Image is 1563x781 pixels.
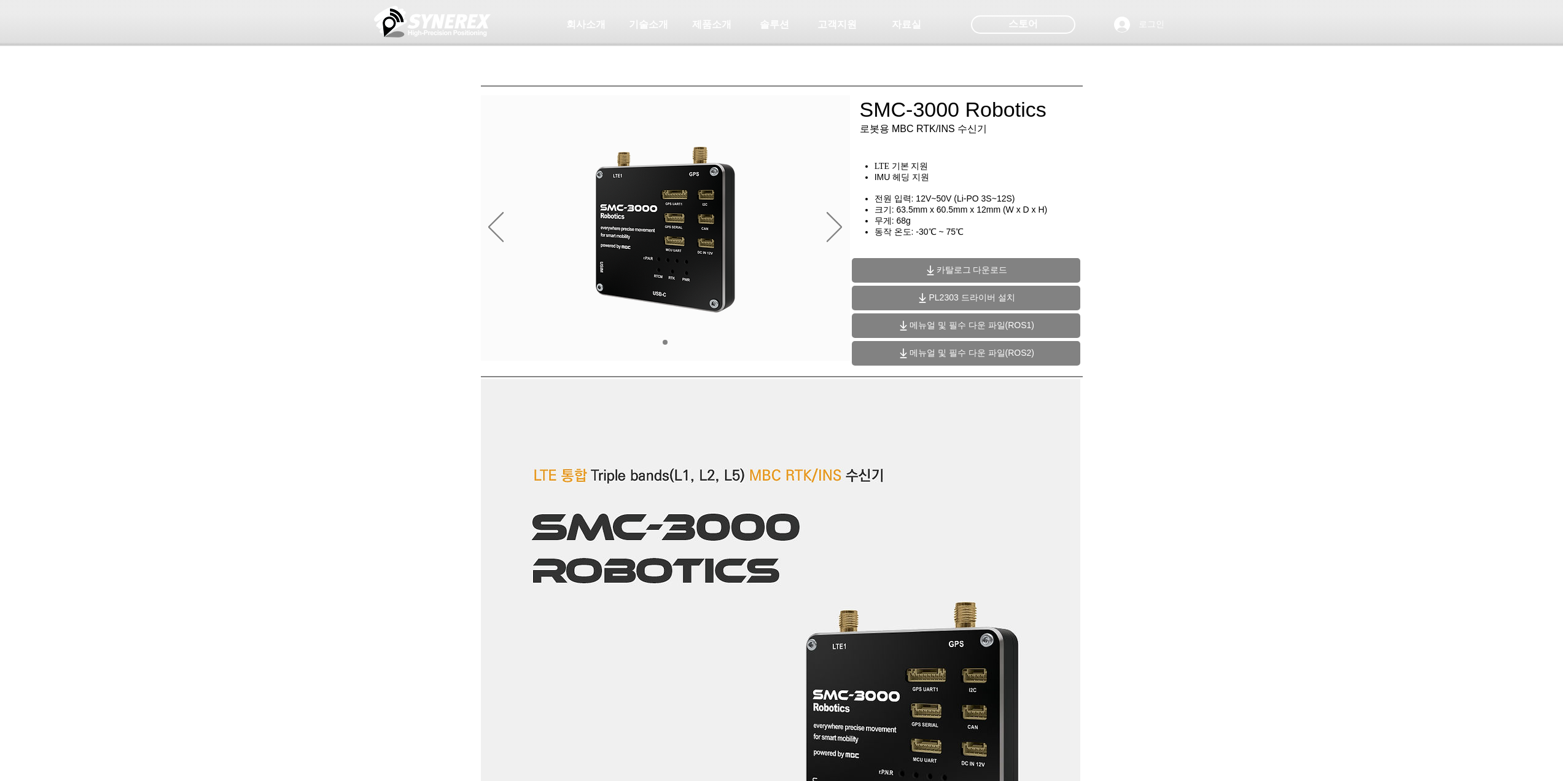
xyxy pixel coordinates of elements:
[852,313,1080,338] a: 메뉴얼 및 필수 다운 파일(ROS1)
[876,12,937,37] a: 자료실
[629,18,668,31] span: 기술소개
[937,265,1008,276] span: 카탈로그 다운로드
[663,340,668,345] a: 01
[910,320,1034,331] span: 메뉴얼 및 필수 다운 파일(ROS1)
[488,212,504,244] button: 이전
[1134,18,1169,31] span: 로그인
[827,212,842,244] button: 다음
[929,292,1015,304] span: PL2303 드라이버 설치
[852,258,1080,283] a: 카탈로그 다운로드
[572,129,759,326] img: KakaoTalk_20241224_155801212.png
[760,18,789,31] span: 솔루션
[374,3,491,40] img: 씨너렉스_White_simbol_대지 1.png
[971,15,1075,34] div: 스토어
[481,95,850,361] div: 슬라이드쇼
[618,12,679,37] a: 기술소개
[566,18,606,31] span: 회사소개
[892,18,921,31] span: 자료실
[681,12,743,37] a: 제품소개
[852,341,1080,366] a: 메뉴얼 및 필수 다운 파일(ROS2)
[875,194,1015,203] span: 전원 입력: 12V~50V (Li-PO 3S~12S)
[744,12,805,37] a: 솔루션
[1008,17,1038,31] span: 스토어
[692,18,731,31] span: 제품소개
[658,340,672,345] nav: 슬라이드
[806,12,868,37] a: 고객지원
[817,18,857,31] span: 고객지원
[875,216,911,226] span: 무게: 68g
[910,348,1034,359] span: 메뉴얼 및 필수 다운 파일(ROS2)
[852,286,1080,310] a: PL2303 드라이버 설치
[1336,728,1563,781] iframe: Wix Chat
[555,12,617,37] a: 회사소개
[875,227,964,237] span: 동작 온도: -30℃ ~ 75℃
[1105,13,1173,36] button: 로그인
[875,205,1048,214] span: 크기: 63.5mm x 60.5mm x 12mm (W x D x H)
